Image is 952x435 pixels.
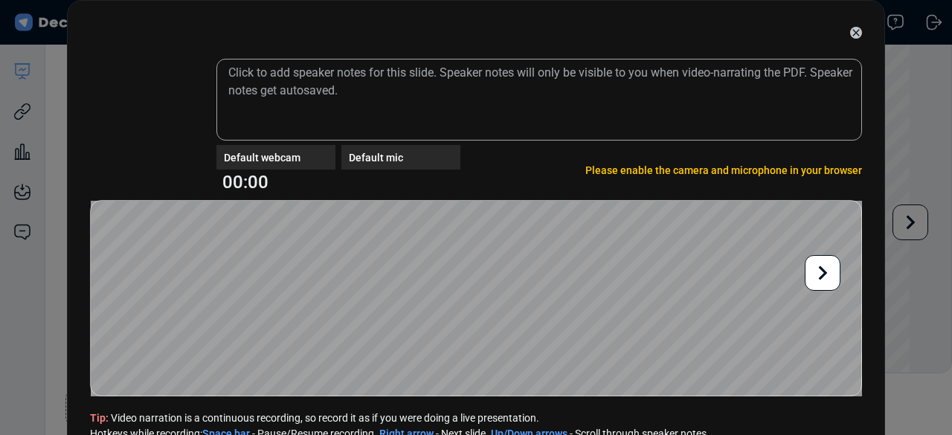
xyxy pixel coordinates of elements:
div: Default webcam [224,149,335,165]
div: 00:00 [222,169,460,196]
span: Video narration is a continuous recording, so record it as if you were doing a live presentation. [90,410,862,426]
div: Default mic [349,149,460,165]
b: Tip: [90,412,109,424]
div: Please enable the camera and microphone in your browser [585,163,862,178]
